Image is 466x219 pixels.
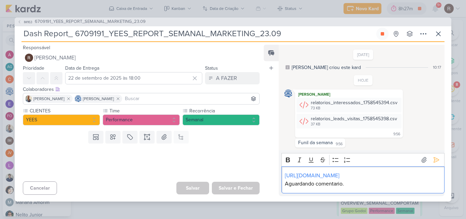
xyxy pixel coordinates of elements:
[205,65,218,71] label: Status
[123,95,258,103] input: Buscar
[65,65,99,71] label: Data de Entrega
[103,114,180,125] button: Performance
[189,107,260,114] label: Recorrência
[65,72,202,84] input: Select a date
[311,115,397,122] div: relatorios_leads_visitas_1758545398.csv
[23,19,33,25] span: IM163
[336,141,343,147] div: 9:56
[109,107,180,114] label: Time
[292,64,361,71] div: [PERSON_NAME] criou este kard
[35,18,146,25] span: 6709191_YEES_REPORT_SEMANAL_MARKETING_23.09
[23,181,57,195] button: Cancelar
[285,172,339,179] a: [URL][DOMAIN_NAME]
[23,86,260,93] div: Colaboradores
[23,114,100,125] button: YEES
[83,96,114,102] span: [PERSON_NAME]
[23,52,260,64] button: [PERSON_NAME]
[285,180,441,188] p: Aguardando comentario.
[205,72,260,84] button: A FAZER
[380,31,385,37] div: Parar relógio
[75,95,82,102] img: Caroline Traven De Andrade
[21,28,375,40] input: Kard Sem Título
[311,99,397,106] div: relatorios_interessados_1758545394.csv
[311,106,397,111] div: 73 KB
[23,65,44,71] label: Prioridade
[296,114,402,128] div: relatorios_leads_visitas_1758545398.csv
[216,74,237,82] div: A FAZER
[281,166,445,193] div: Editor editing area: main
[183,114,260,125] button: Semanal
[393,132,400,137] div: 9:56
[284,90,292,98] img: Caroline Traven De Andrade
[29,107,100,114] label: CLIENTES
[296,98,402,112] div: relatorios_interessados_1758545394.csv
[296,91,402,98] div: [PERSON_NAME]
[25,54,33,62] img: Rafael Dornelles
[25,95,32,102] img: Iara Santos
[23,45,50,51] label: Responsável
[311,122,397,127] div: 37 KB
[281,153,445,166] div: Editor toolbar
[17,18,146,25] button: IM163 6709191_YEES_REPORT_SEMANAL_MARKETING_23.09
[433,64,441,70] div: 10:17
[33,96,64,102] span: [PERSON_NAME]
[298,140,333,146] div: Funil da semana
[34,54,76,62] span: [PERSON_NAME]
